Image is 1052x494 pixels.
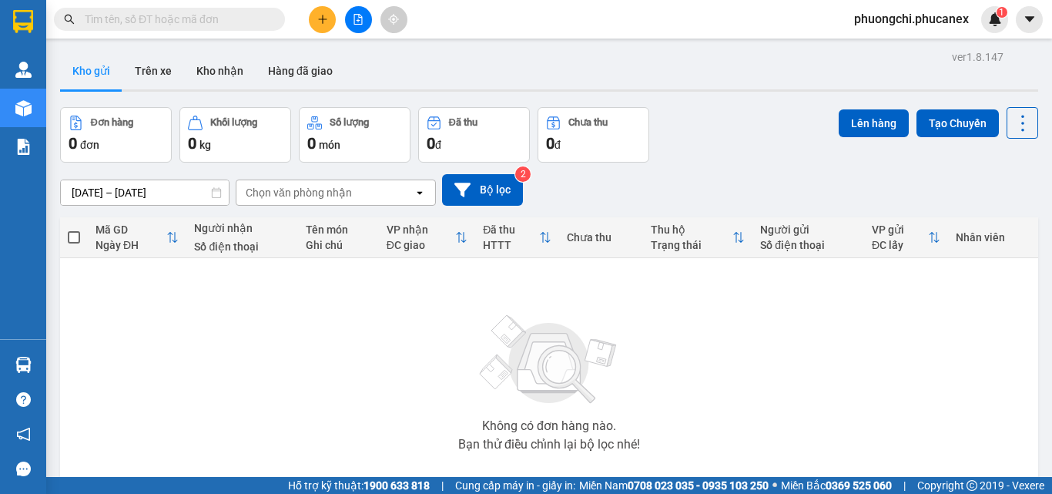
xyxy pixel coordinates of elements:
[387,239,456,251] div: ĐC giao
[999,7,1004,18] span: 1
[772,482,777,489] span: ⚪️
[364,479,430,492] strong: 1900 633 818
[1023,12,1037,26] span: caret-down
[256,52,345,89] button: Hàng đã giao
[64,14,75,25] span: search
[442,174,523,206] button: Bộ lọc
[842,9,981,29] span: phuongchi.phucanex
[864,217,948,258] th: Toggle SortBy
[781,477,892,494] span: Miền Bắc
[387,223,456,236] div: VP nhận
[306,223,371,236] div: Tên món
[345,6,372,33] button: file-add
[299,107,410,163] button: Số lượng0món
[579,477,769,494] span: Miền Nam
[16,427,31,442] span: notification
[246,185,352,200] div: Chọn văn phòng nhận
[379,217,476,258] th: Toggle SortBy
[122,52,184,89] button: Trên xe
[16,392,31,407] span: question-circle
[916,109,999,137] button: Tạo Chuyến
[80,139,99,151] span: đơn
[554,139,561,151] span: đ
[288,477,430,494] span: Hỗ trợ kỹ thuật:
[199,139,211,151] span: kg
[380,6,407,33] button: aim
[472,306,626,414] img: svg+xml;base64,PHN2ZyBjbGFzcz0ibGlzdC1wbHVnX19zdmciIHhtbG5zPSJodHRwOi8vd3d3LnczLm9yZy8yMDAwL3N2Zy...
[651,239,732,251] div: Trạng thái
[418,107,530,163] button: Đã thu0đ
[88,217,186,258] th: Toggle SortBy
[15,100,32,116] img: warehouse-icon
[61,180,229,205] input: Select a date range.
[1016,6,1043,33] button: caret-down
[15,62,32,78] img: warehouse-icon
[515,166,531,182] sup: 2
[309,6,336,33] button: plus
[997,7,1007,18] sup: 1
[188,134,196,153] span: 0
[15,139,32,155] img: solution-icon
[306,239,371,251] div: Ghi chú
[455,477,575,494] span: Cung cấp máy in - giấy in:
[483,239,539,251] div: HTTT
[546,134,554,153] span: 0
[826,479,892,492] strong: 0369 525 060
[184,52,256,89] button: Kho nhận
[210,117,257,128] div: Khối lượng
[441,477,444,494] span: |
[988,12,1002,26] img: icon-new-feature
[567,231,635,244] div: Chưa thu
[307,134,316,153] span: 0
[628,479,769,492] strong: 0708 023 035 - 0935 103 250
[475,217,559,258] th: Toggle SortBy
[449,117,477,128] div: Đã thu
[414,187,426,199] svg: open
[85,11,266,28] input: Tìm tên, số ĐT hoặc mã đơn
[760,239,856,251] div: Số điện thoại
[538,107,649,163] button: Chưa thu0đ
[60,52,122,89] button: Kho gửi
[91,117,133,128] div: Đơn hàng
[435,139,441,151] span: đ
[483,223,539,236] div: Đã thu
[872,223,928,236] div: VP gửi
[319,139,340,151] span: món
[330,117,369,128] div: Số lượng
[427,134,435,153] span: 0
[903,477,906,494] span: |
[16,462,31,476] span: message
[760,223,856,236] div: Người gửi
[956,231,1030,244] div: Nhân viên
[15,357,32,373] img: warehouse-icon
[651,223,732,236] div: Thu hộ
[317,14,328,25] span: plus
[95,239,166,251] div: Ngày ĐH
[967,480,977,491] span: copyright
[179,107,291,163] button: Khối lượng0kg
[194,240,290,253] div: Số điện thoại
[69,134,77,153] span: 0
[839,109,909,137] button: Lên hàng
[458,439,640,451] div: Bạn thử điều chỉnh lại bộ lọc nhé!
[482,420,616,432] div: Không có đơn hàng nào.
[13,10,33,33] img: logo-vxr
[568,117,608,128] div: Chưa thu
[60,107,172,163] button: Đơn hàng0đơn
[872,239,928,251] div: ĐC lấy
[95,223,166,236] div: Mã GD
[194,222,290,234] div: Người nhận
[353,14,364,25] span: file-add
[388,14,399,25] span: aim
[952,49,1003,66] div: ver 1.8.147
[643,217,752,258] th: Toggle SortBy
